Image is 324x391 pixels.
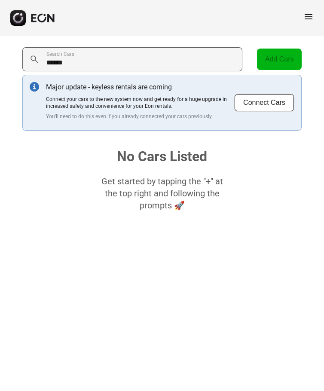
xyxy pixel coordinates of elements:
[98,175,226,211] p: Get started by tapping the "+" at the top right and following the prompts 🚀
[117,151,207,162] h1: No Cars Listed
[46,82,234,92] p: Major update - keyless rentals are coming
[46,113,234,120] p: You'll need to do this even if you already connected your cars previously.
[303,12,314,22] span: menu
[30,82,39,92] img: info
[46,51,74,58] label: Search Cars
[234,94,294,112] button: Connect Cars
[46,96,234,110] p: Connect your cars to the new system now and get ready for a huge upgrade in increased safety and ...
